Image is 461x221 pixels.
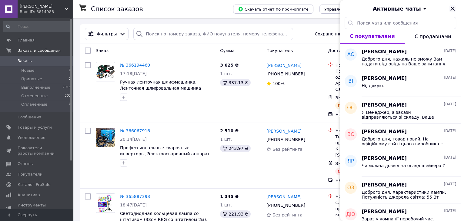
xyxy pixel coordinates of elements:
[335,62,397,68] div: Нова Пошта
[335,128,397,134] div: Нова Пошта
[340,70,461,97] button: ВІ[PERSON_NAME][DATE]Ні, дякую.
[362,75,407,82] span: [PERSON_NAME]
[444,208,456,213] span: [DATE]
[98,194,113,213] img: Фото товару
[449,5,456,12] button: Закрыть
[220,63,239,68] span: 3 625 ₴
[220,71,232,76] span: 1 шт.
[340,177,461,203] button: ОЗ[PERSON_NAME][DATE]Доброго дня. Характеристики лампи: Потужність джерела світла: 55 Вт Дальніст...
[96,193,115,213] a: Фото товару
[357,5,444,13] button: Активные чаты
[265,201,306,209] div: [PHONE_NUMBER]
[133,28,293,40] input: Поиск по номеру заказа, ФИО покупателя, номеру телефона, Email, номеру накладной
[220,79,250,86] div: 337.13 ₴
[220,210,250,218] div: 221.93 ₴
[350,33,395,39] span: С покупателями
[444,182,456,187] span: [DATE]
[120,80,201,103] a: Ручная ленточная шлифмашинка, Ленточная шлифовальная машинка 900Вт [GEOGRAPHIC_DATA] ([GEOGRAPHIC...
[18,172,42,177] span: Покупатели
[335,193,397,200] div: Нова Пошта
[18,182,50,187] span: Каталог ProSale
[265,70,306,78] div: [PHONE_NUMBER]
[362,208,407,215] span: [PERSON_NAME]
[345,17,456,29] input: Поиск чата или сообщения
[120,194,150,199] a: № 365887393
[21,68,35,73] span: Новые
[266,128,302,134] a: [PERSON_NAME]
[120,63,150,68] a: № 366194460
[96,65,115,79] img: Фото товару
[347,131,354,138] span: ВС
[96,62,115,81] a: Фото товару
[340,124,461,150] button: ВС[PERSON_NAME][DATE]Доброго дня, товар новий. На офіційному сайті цього виробника є різні варіан...
[335,168,360,175] div: Отменен
[96,128,115,147] img: Фото товару
[120,145,210,162] a: Профессиональные сварочные инверторы, Электросварочный аппарат (6.9кВт/ 300А) Grand, GMD
[362,110,448,120] span: Я менеджер, а закази відправляються зі складу. Ваше замовлення було опрацьовано та передане на ві...
[18,48,61,53] span: Заказы и сообщения
[340,97,461,124] button: ОС[PERSON_NAME][DATE]Я менеджер, а закази відправляються зі складу. Ваше замовлення було опрацьов...
[120,71,147,76] span: 17:18[DATE]
[340,44,461,70] button: АС[PERSON_NAME][DATE]Доброго дня, нажаль не зможу Вам надати відповідь на Ваше запитання.
[328,48,370,53] span: Доставка и оплата
[238,6,309,12] span: Скачать отчет по пром-оплате
[18,125,52,130] span: Товары и услуги
[319,5,377,14] button: Управление статусами
[220,194,239,199] span: 1 345 ₴
[62,85,71,90] span: 2019
[444,48,456,54] span: [DATE]
[362,83,384,88] span: Ні, дякую.
[21,93,48,99] span: Отмененные
[65,93,71,99] span: 302
[97,31,117,37] span: Фильтры
[347,184,354,191] span: ОЗ
[18,135,45,140] span: Уведомления
[340,150,461,177] button: ЯР[PERSON_NAME][DATE]Чи можна дозвіл на огляд шейвера ?
[335,95,386,100] span: ЭН: 20 4512 6883 9586
[347,51,354,58] span: АС
[362,57,448,66] span: Доброго дня, нажаль не зможу Вам надати відповідь на Ваше запитання.
[3,21,72,32] input: Поиск
[265,135,306,144] div: [PHONE_NUMBER]
[20,4,65,9] span: Dom Gadget
[18,161,34,167] span: Отзывы
[266,194,302,200] a: [PERSON_NAME]
[21,85,50,90] span: Выполненные
[69,76,71,82] span: 1
[324,7,372,12] span: Управление статусами
[120,128,150,133] a: № 366067916
[272,81,285,86] span: 100%
[346,211,355,218] span: ДЮ
[266,62,302,68] a: [PERSON_NAME]
[340,29,405,44] button: С покупателями
[18,114,41,120] span: Сообщения
[362,102,407,109] span: [PERSON_NAME]
[335,177,397,183] div: Наложенный платеж
[315,31,368,37] span: Сохраненные фильтры:
[362,137,448,146] span: Доброго дня, товар новий. На офіційному сайті цього виробника є різні варіанти таких випарювачів....
[69,102,71,107] span: 0
[272,213,302,217] span: Без рейтинга
[362,163,445,168] span: Чи можна дозвіл на огляд шейвера ?
[18,192,40,198] span: Аналитика
[18,38,35,43] span: Главная
[220,145,250,152] div: 243.97 ₴
[96,48,109,53] span: Заказ
[220,203,232,207] span: 1 шт.
[335,200,397,218] div: с. Заслучне, Пункт приймання-видачі (до 30 кг): вул. [STREET_ADDRESS]
[362,155,407,162] span: [PERSON_NAME]
[266,48,293,53] span: Покупатель
[69,68,71,73] span: 0
[405,29,461,44] button: С продавцами
[373,5,421,13] span: Активные чаты
[91,5,143,13] h1: Список заказов
[20,9,73,15] div: Ваш ID: 3814988
[272,147,302,152] span: Без рейтинга
[220,128,239,133] span: 2 510 ₴
[362,128,407,135] span: [PERSON_NAME]
[120,137,147,142] span: 20:14[DATE]
[18,145,56,156] span: Показатели работы компании
[415,34,451,39] span: С продавцами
